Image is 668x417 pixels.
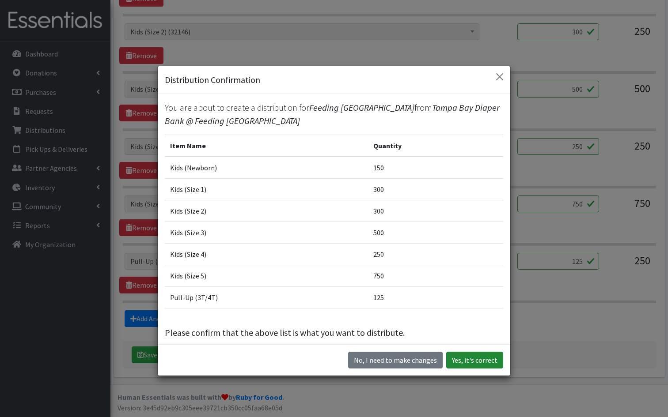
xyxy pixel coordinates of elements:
td: 125 [368,287,503,308]
td: Kids (Newborn) [165,157,368,179]
p: You are about to create a distribution for from [165,101,503,128]
span: Feeding [GEOGRAPHIC_DATA] [309,102,414,113]
button: No I need to make changes [348,352,443,368]
h5: Distribution Confirmation [165,73,260,86]
td: Kids (Size 5) [165,265,368,287]
button: Close [493,70,507,84]
th: Quantity [368,135,503,157]
td: 750 [368,265,503,287]
td: Kids (Size 3) [165,222,368,244]
td: 250 [368,244,503,265]
td: 150 [368,157,503,179]
td: Kids (Size 4) [165,244,368,265]
td: 500 [368,222,503,244]
p: Please confirm that the above list is what you want to distribute. [165,326,503,339]
th: Item Name [165,135,368,157]
td: 300 [368,179,503,200]
td: Pull-Up (3T/4T) [165,287,368,308]
td: Kids (Size 1) [165,179,368,200]
td: Kids (Size 2) [165,200,368,222]
button: Yes, it's correct [446,352,503,368]
td: 300 [368,200,503,222]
